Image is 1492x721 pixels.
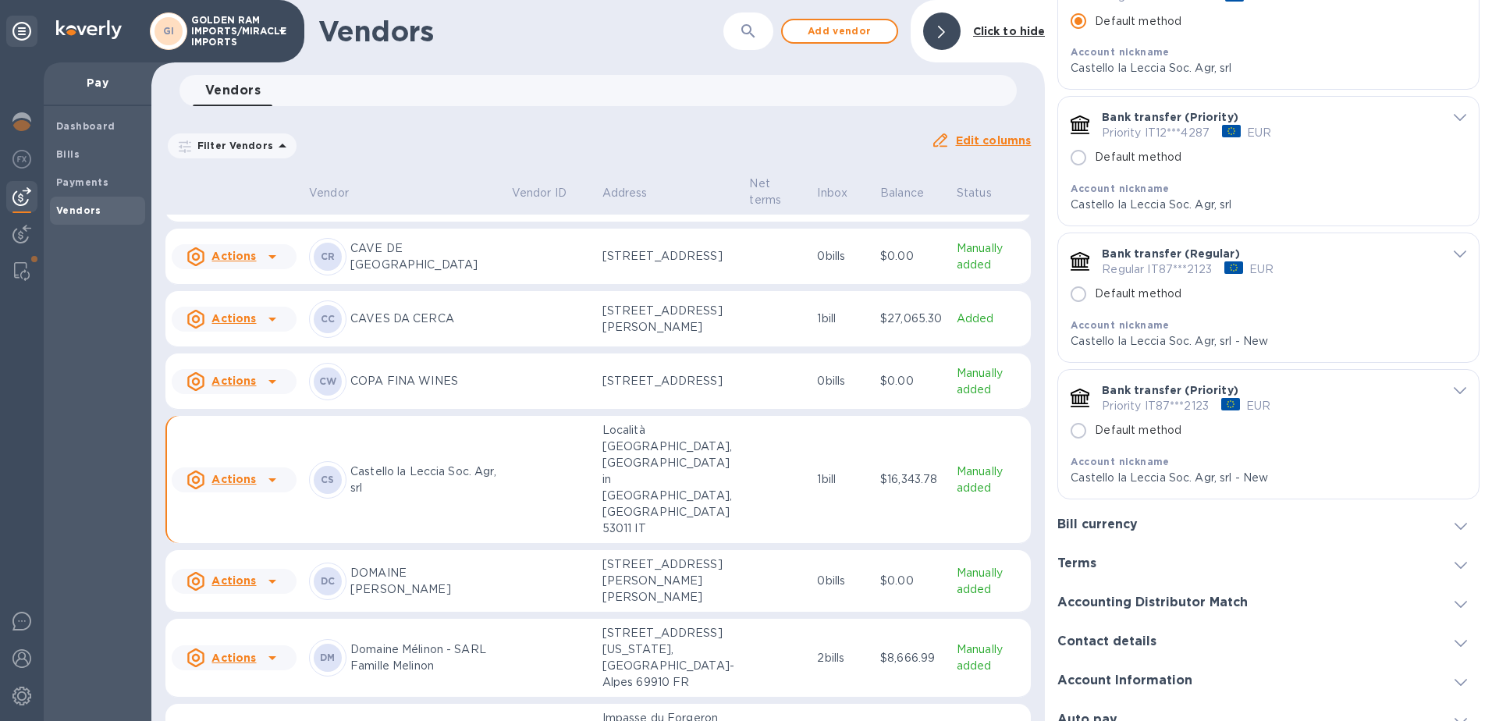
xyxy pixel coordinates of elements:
span: Inbox [817,185,868,201]
p: EUR [1247,125,1271,141]
p: EUR [1246,398,1270,414]
span: Vendor [309,185,369,201]
h3: Accounting Distributor Match [1057,595,1248,610]
u: Actions [211,473,256,485]
img: Logo [56,20,122,39]
b: Account nickname [1071,183,1169,194]
b: Dashboard [56,120,115,132]
p: $0.00 [880,573,944,589]
p: Manually added [957,641,1025,674]
b: Payments [56,176,108,188]
h3: Account Information [1057,673,1192,688]
p: COPA FINA WINES [350,373,499,389]
p: Domaine Mélinon - SARL Famille Melinon [350,641,499,674]
p: Status [957,185,992,201]
b: CC [321,313,336,325]
span: Balance [880,185,944,201]
p: Default method [1095,149,1181,165]
u: Edit columns [956,134,1032,147]
p: $0.00 [880,373,944,389]
p: Inbox [817,185,847,201]
b: GI [163,25,175,37]
img: Foreign exchange [12,150,31,169]
p: Default method [1095,422,1181,439]
p: Castello la Leccia Soc. Agr, srl - New [1071,470,1433,486]
b: CW [319,375,337,387]
p: Address [602,185,648,201]
b: Account nickname [1071,46,1169,58]
b: DM [320,652,336,663]
p: Vendor [309,185,349,201]
u: Actions [211,250,256,262]
p: CAVES DA CERCA [350,311,499,327]
h3: Bill currency [1057,517,1138,532]
p: Manually added [957,240,1025,273]
p: [STREET_ADDRESS] [602,373,737,389]
span: Vendor ID [512,185,587,201]
p: 1 bill [817,471,868,488]
b: CR [321,250,336,262]
span: Vendors [205,80,261,101]
p: 0 bills [817,373,868,389]
p: [STREET_ADDRESS] [602,248,737,265]
p: Manually added [957,365,1025,398]
p: Regular IT87***2123 [1102,261,1212,278]
b: CS [321,474,335,485]
p: $16,343.78 [880,471,944,488]
p: Castello la Leccia Soc. Agr, srl [350,463,499,496]
p: [STREET_ADDRESS][PERSON_NAME] [602,303,737,336]
u: Actions [211,574,256,587]
p: $8,666.99 [880,650,944,666]
b: Account nickname [1071,456,1169,467]
p: DOMAINE [PERSON_NAME] [350,565,499,598]
b: DC [321,575,336,587]
p: Castello la Leccia Soc. Agr, srl [1071,197,1433,213]
p: Net terms [749,176,784,208]
p: $27,065.30 [880,311,944,327]
b: Vendors [56,204,101,216]
p: Added [957,311,1025,327]
button: Add vendor [781,19,898,44]
p: Manually added [957,463,1025,496]
p: Priority IT12***4287 [1102,125,1210,141]
span: Add vendor [795,22,884,41]
p: Filter Vendors [191,139,273,152]
p: Manually added [957,565,1025,598]
p: Bank transfer (Regular) [1102,246,1239,261]
p: 2 bills [817,650,868,666]
p: Default method [1095,286,1181,302]
p: [STREET_ADDRESS][US_STATE], [GEOGRAPHIC_DATA]-Alpes 69910 FR [602,625,737,691]
p: Priority IT87***2123 [1102,398,1209,414]
p: CAVE DE [GEOGRAPHIC_DATA] [350,240,499,273]
p: Località [GEOGRAPHIC_DATA], [GEOGRAPHIC_DATA] in [GEOGRAPHIC_DATA], [GEOGRAPHIC_DATA] 53011 IT [602,422,737,537]
p: GOLDEN RAM IMPORTS/MIRACLE IMPORTS [191,15,269,48]
u: Actions [211,652,256,664]
u: Actions [211,312,256,325]
p: 0 bills [817,573,868,589]
h3: Contact details [1057,634,1156,649]
p: [STREET_ADDRESS][PERSON_NAME][PERSON_NAME] [602,556,737,606]
p: $0.00 [880,248,944,265]
h1: Vendors [318,15,682,48]
p: Castello la Leccia Soc. Agr, srl [1071,60,1433,76]
span: Net terms [749,176,805,208]
b: Click to hide [973,25,1046,37]
b: Bills [56,148,80,160]
p: Default method [1095,13,1181,30]
p: 1 bill [817,311,868,327]
b: Account nickname [1071,319,1169,331]
h3: Terms [1057,556,1096,571]
span: Address [602,185,668,201]
p: 0 bills [817,248,868,265]
p: Bank transfer (Priority) [1102,109,1238,125]
p: EUR [1249,261,1274,278]
u: Actions [211,375,256,387]
p: Balance [880,185,924,201]
div: Unpin categories [6,16,37,47]
p: Vendor ID [512,185,567,201]
p: Castello la Leccia Soc. Agr, srl - New [1071,333,1433,350]
p: Pay [56,75,139,91]
p: Bank transfer (Priority) [1102,382,1238,398]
